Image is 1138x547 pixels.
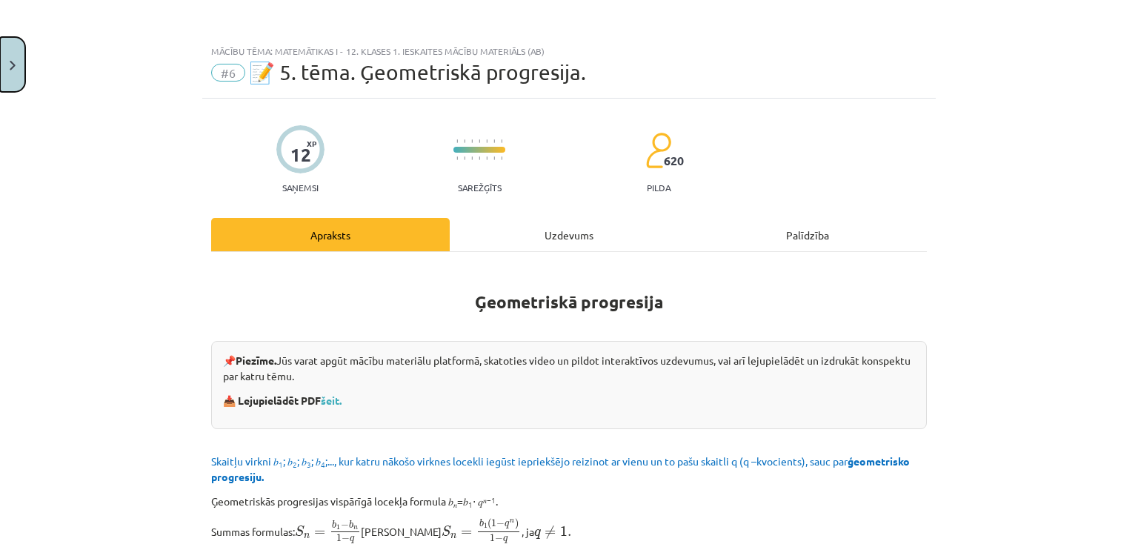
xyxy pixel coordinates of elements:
img: icon-short-line-57e1e144782c952c97e751825c79c345078a6d821885a25fce030b3d8c18986b.svg [464,139,465,143]
span: ( [488,519,491,530]
span: q [503,537,508,543]
span: b [479,520,484,528]
div: Palīdzība [688,218,927,251]
span: S [295,526,305,537]
p: 📌 Jūs varat apgūt mācību materiālu platformā, skatoties video un pildot interaktīvos uzdevumus, v... [223,353,915,384]
p: Saņemsi [276,182,325,193]
span: 1 [491,520,496,527]
img: icon-short-line-57e1e144782c952c97e751825c79c345078a6d821885a25fce030b3d8c18986b.svg [479,139,480,143]
strong: 📥 Lejupielādēt PDF [223,394,344,407]
img: icon-short-line-57e1e144782c952c97e751825c79c345078a6d821885a25fce030b3d8c18986b.svg [456,156,458,160]
img: icon-short-line-57e1e144782c952c97e751825c79c345078a6d821885a25fce030b3d8c18986b.svg [486,139,488,143]
sup: 𝑛−1 [483,494,496,505]
span: 1 [490,534,495,542]
span: 1. [560,526,571,537]
sub: 2 [293,459,297,470]
span: S [442,526,451,537]
span: q [534,529,541,539]
a: šeit. [321,394,342,407]
span: n [450,534,456,539]
span: − [341,521,349,528]
span: #6 [211,64,245,82]
div: Uzdevums [450,218,688,251]
span: n [304,534,310,539]
img: icon-short-line-57e1e144782c952c97e751825c79c345078a6d821885a25fce030b3d8c18986b.svg [456,139,458,143]
div: 12 [290,145,311,165]
img: icon-short-line-57e1e144782c952c97e751825c79c345078a6d821885a25fce030b3d8c18986b.svg [471,139,473,143]
img: icon-short-line-57e1e144782c952c97e751825c79c345078a6d821885a25fce030b3d8c18986b.svg [501,139,502,143]
sub: 4 [321,459,325,470]
span: = [461,530,472,536]
span: ) [515,519,519,530]
img: students-c634bb4e5e11cddfef0936a35e636f08e4e9abd3cc4e673bd6f9a4125e45ecb1.svg [645,132,671,169]
img: icon-short-line-57e1e144782c952c97e751825c79c345078a6d821885a25fce030b3d8c18986b.svg [479,156,480,160]
span: q [350,537,354,543]
span: n [353,526,358,530]
span: 1 [336,524,340,529]
span: = [314,530,325,536]
p: Sarežģīts [458,182,502,193]
img: icon-short-line-57e1e144782c952c97e751825c79c345078a6d821885a25fce030b3d8c18986b.svg [493,156,495,160]
sub: 3 [307,459,311,470]
span: − [342,535,350,543]
img: icon-short-line-57e1e144782c952c97e751825c79c345078a6d821885a25fce030b3d8c18986b.svg [486,156,488,160]
img: icon-short-line-57e1e144782c952c97e751825c79c345078a6d821885a25fce030b3d8c18986b.svg [464,156,465,160]
span: Skaitļu virkni 𝑏 ; 𝑏 ; 𝑏 ; 𝑏 ;..., kur katru nākošo virknes locekli iegūst iepriekšējo reizinot a... [211,454,910,483]
sub: 1 [468,499,473,510]
sub: 1 [279,459,283,470]
img: icon-short-line-57e1e144782c952c97e751825c79c345078a6d821885a25fce030b3d8c18986b.svg [471,156,473,160]
div: Apraksts [211,218,450,251]
p: pilda [647,182,671,193]
span: q [505,523,509,529]
span: 1 [484,523,488,528]
strong: Piezīme. [236,354,276,367]
span: 1 [336,534,342,542]
img: icon-close-lesson-0947bae3869378f0d4975bcd49f059093ad1ed9edebbc8119c70593378902aed.svg [10,61,16,70]
div: Mācību tēma: Matemātikas i - 12. klases 1. ieskaites mācību materiāls (ab) [211,46,927,56]
b: Ģeometriskā progresija [475,291,663,313]
span: b [349,520,353,528]
sub: 𝑛 [453,499,457,510]
img: icon-short-line-57e1e144782c952c97e751825c79c345078a6d821885a25fce030b3d8c18986b.svg [501,156,502,160]
span: − [496,520,505,528]
span: ≠ [545,526,556,540]
span: b [332,520,336,528]
span: 620 [664,154,684,168]
img: icon-short-line-57e1e144782c952c97e751825c79c345078a6d821885a25fce030b3d8c18986b.svg [493,139,495,143]
span: − [495,535,503,543]
span: 📝 5. tēma. Ģeometriskā progresija. [249,60,586,84]
span: n [510,520,514,523]
p: Ģeometriskās progresijas vispārīgā locekļa formula 𝑏 =𝑏 ⋅ 𝑞 . [211,494,927,509]
p: Summas formulas: [PERSON_NAME] , ja [211,518,927,544]
span: XP [307,139,316,147]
